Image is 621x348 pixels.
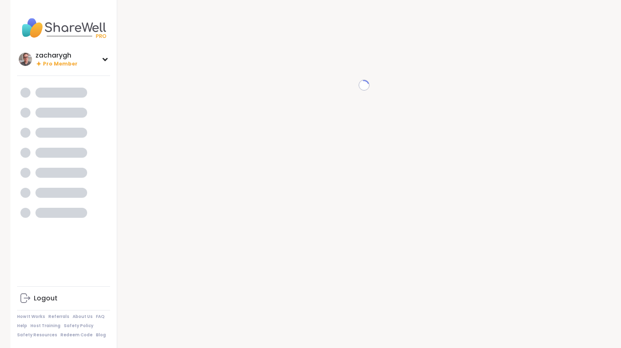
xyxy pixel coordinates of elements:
span: Pro Member [43,61,78,68]
a: About Us [73,314,93,320]
img: ShareWell Nav Logo [17,13,110,43]
a: How It Works [17,314,45,320]
a: Safety Resources [17,332,57,338]
div: zacharygh [35,51,78,60]
a: Help [17,323,27,329]
img: zacharygh [19,53,32,66]
a: Safety Policy [64,323,93,329]
a: Redeem Code [60,332,93,338]
a: Host Training [30,323,60,329]
a: Referrals [48,314,69,320]
a: Blog [96,332,106,338]
div: Logout [34,294,58,303]
a: FAQ [96,314,105,320]
a: Logout [17,288,110,308]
